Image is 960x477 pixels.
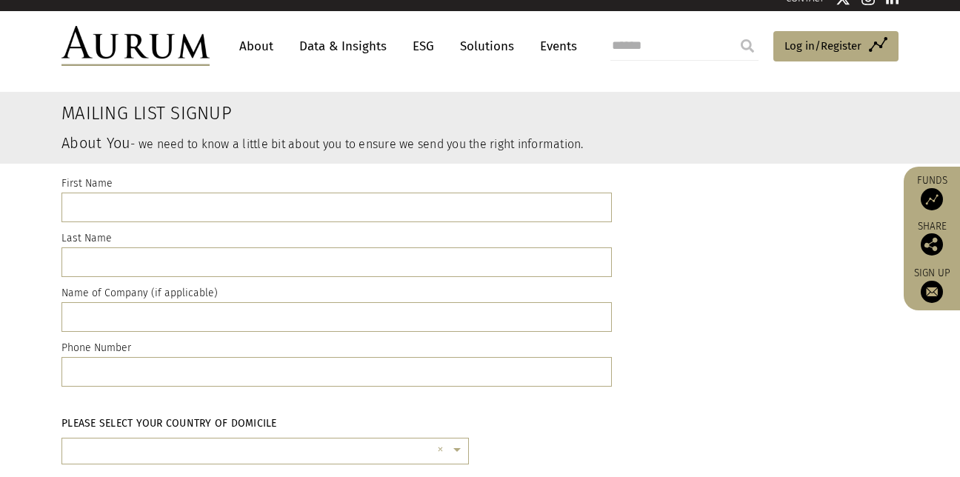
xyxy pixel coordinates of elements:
a: Events [533,33,577,60]
h5: Please select your country of domicile [61,416,469,430]
a: About [232,33,281,60]
label: First Name [61,175,113,193]
img: Share this post [921,233,943,256]
h2: Mailing List Signup [61,103,756,124]
a: Funds [911,174,953,210]
label: Phone Number [61,339,131,357]
span: Log in/Register [784,37,861,55]
img: Aurum [61,26,210,66]
label: Name of Company (if applicable) [61,284,218,302]
span: Clear all [437,442,450,458]
label: Last Name [61,230,112,247]
input: Submit [733,31,762,61]
img: Access Funds [921,188,943,210]
h3: About You [61,136,756,150]
a: ESG [405,33,441,60]
div: Share [911,221,953,256]
img: Sign up to our newsletter [921,281,943,303]
a: Log in/Register [773,31,899,62]
a: Sign up [911,267,953,303]
a: Data & Insights [292,33,394,60]
a: Solutions [453,33,521,60]
small: - we need to know a little bit about you to ensure we send you the right information. [130,137,583,151]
